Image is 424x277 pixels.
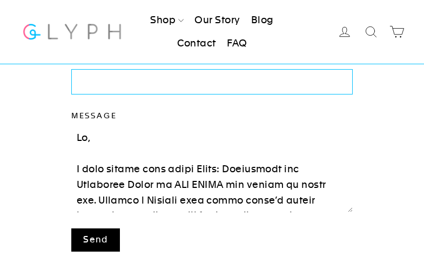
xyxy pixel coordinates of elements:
[146,8,188,32] a: Shop
[130,8,294,56] ul: Primary
[22,17,123,46] img: Glyph
[190,8,244,32] a: Our Story
[71,228,120,252] button: Send
[409,92,424,185] iframe: Glyph - Referral program
[173,32,220,56] a: Contact
[247,8,278,32] a: Blog
[71,111,353,120] label: Message
[223,32,251,56] a: FAQ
